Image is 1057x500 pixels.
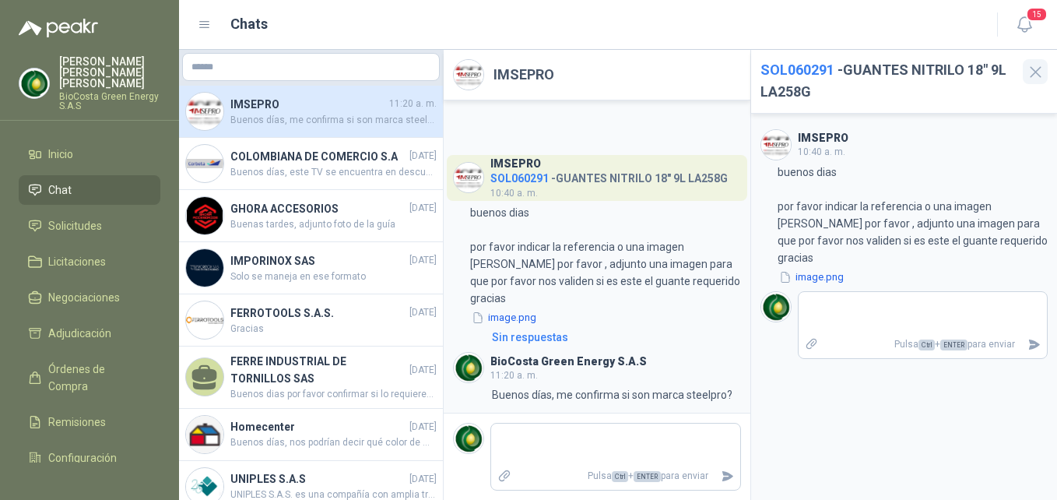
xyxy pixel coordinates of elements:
[19,319,160,348] a: Adjudicación
[230,322,437,336] span: Gracias
[634,471,661,482] span: ENTER
[179,138,443,190] a: Company LogoCOLOMBIANA DE COMERCIO S.A[DATE]Buenos días, este TV se encuentra en descuento hasta ...
[778,269,845,286] button: image.png
[798,146,845,157] span: 10:40 a. m.
[490,188,538,199] span: 10:40 a. m.
[454,424,483,453] img: Company Logo
[518,463,715,490] p: Pulsa + para enviar
[492,386,732,403] p: Buenos días, me confirma si son marca steelpro?
[48,449,117,467] span: Configuración
[760,62,834,78] span: SOL060291
[230,470,406,488] h4: UNIPLES S.A.S
[230,305,406,322] h4: FERROTOOLS S.A.S.
[230,217,437,232] span: Buenas tardes, adjunto foto de la guía
[493,64,554,86] h2: IMSEPRO
[186,249,223,287] img: Company Logo
[179,294,443,347] a: Company LogoFERROTOOLS S.A.S.[DATE]Gracias
[490,357,647,366] h3: BioCosta Green Energy S.A.S
[19,247,160,276] a: Licitaciones
[760,59,1014,104] h2: - GUANTES NITRILO 18" 9L LA258G
[59,92,160,111] p: BioCosta Green Energy S.A.S
[409,149,437,164] span: [DATE]
[230,113,437,128] span: Buenos días, me confirma si son marca steelpro?
[454,60,483,90] img: Company Logo
[186,197,223,234] img: Company Logo
[1010,11,1038,39] button: 15
[19,211,160,241] a: Solicitudes
[230,252,406,269] h4: IMPORINOX SAS
[409,472,437,487] span: [DATE]
[761,130,791,160] img: Company Logo
[799,331,825,358] label: Adjuntar archivos
[179,86,443,138] a: Company LogoIMSEPRO11:20 a. m.Buenos días, me confirma si son marca steelpro?
[454,353,483,382] img: Company Logo
[230,200,406,217] h4: GHORA ACCESORIOS
[230,13,268,35] h1: Chats
[48,217,102,234] span: Solicitudes
[409,253,437,268] span: [DATE]
[409,201,437,216] span: [DATE]
[389,97,437,111] span: 11:20 a. m.
[48,181,72,199] span: Chat
[490,168,728,183] h4: - GUANTES NITRILO 18" 9L LA258G
[186,145,223,182] img: Company Logo
[409,305,437,320] span: [DATE]
[470,310,538,326] button: image.png
[230,435,437,450] span: Buenos días, nos podrían decir qué color de marcador están buscando por favor.
[59,56,160,89] p: [PERSON_NAME] [PERSON_NAME] [PERSON_NAME]
[230,96,386,113] h4: IMSEPRO
[470,204,740,307] p: buenos dias por favor indicar la referencia o una imagen [PERSON_NAME] por favor , adjunto una im...
[19,19,98,37] img: Logo peakr
[19,175,160,205] a: Chat
[230,269,437,284] span: Solo se maneja en ese formato
[230,418,406,435] h4: Homecenter
[612,471,628,482] span: Ctrl
[489,329,741,346] a: Sin respuestas
[48,414,106,431] span: Remisiones
[490,172,549,185] span: SOL060291
[179,190,443,242] a: Company LogoGHORA ACCESORIOS[DATE]Buenas tardes, adjunto foto de la guía
[230,148,406,165] h4: COLOMBIANA DE COMERCIO S.A
[179,242,443,294] a: Company LogoIMPORINOX SAS[DATE]Solo se maneja en ese formato
[778,164,1048,266] p: buenos dias por favor indicar la referencia o una imagen [PERSON_NAME] por favor , adjunto una im...
[186,93,223,130] img: Company Logo
[918,340,935,350] span: Ctrl
[798,134,848,143] h3: IMSEPRO
[19,139,160,169] a: Inicio
[48,361,146,395] span: Órdenes de Compra
[230,165,437,180] span: Buenos días, este TV se encuentra en descuento hasta el día de [DATE] que es fin de mes. Quedamos...
[19,354,160,401] a: Órdenes de Compra
[230,387,437,402] span: Buenos dias por favor confirmar si lo requieren en color especifico ?
[19,283,160,312] a: Negociaciones
[1021,331,1047,358] button: Enviar
[715,463,740,490] button: Enviar
[186,416,223,453] img: Company Logo
[824,331,1021,358] p: Pulsa + para enviar
[48,325,111,342] span: Adjudicación
[409,420,437,435] span: [DATE]
[19,443,160,473] a: Configuración
[179,409,443,461] a: Company LogoHomecenter[DATE]Buenos días, nos podrían decir qué color de marcador están buscando p...
[491,463,518,490] label: Adjuntar archivos
[490,370,538,381] span: 11:20 a. m.
[179,347,443,409] a: FERRE INDUSTRIAL DE TORNILLOS SAS[DATE]Buenos dias por favor confirmar si lo requieren en color e...
[48,289,120,306] span: Negociaciones
[186,301,223,339] img: Company Logo
[19,407,160,437] a: Remisiones
[1026,7,1048,22] span: 15
[761,292,791,322] img: Company Logo
[490,160,541,168] h3: IMSEPRO
[19,69,49,98] img: Company Logo
[230,353,406,387] h4: FERRE INDUSTRIAL DE TORNILLOS SAS
[48,253,106,270] span: Licitaciones
[492,329,568,346] div: Sin respuestas
[940,340,967,350] span: ENTER
[454,163,483,192] img: Company Logo
[48,146,73,163] span: Inicio
[409,363,437,378] span: [DATE]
